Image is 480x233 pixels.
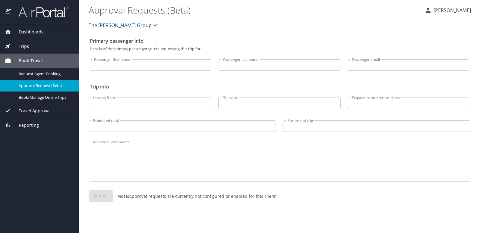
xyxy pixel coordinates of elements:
span: Dashboards [11,29,43,35]
span: The [PERSON_NAME] Group [89,21,152,30]
span: Approval Request (Beta) [19,83,72,89]
span: Trips [11,43,29,50]
strong: Note: [118,193,129,199]
h2: Primary passenger info [90,36,469,46]
span: Book Travel [11,57,43,64]
h2: Trip info [90,82,469,92]
img: airportal-logo.png [12,6,68,18]
p: Approval requests are currently not configured or enabled for this client [113,193,276,199]
span: Travel Approval [11,107,51,114]
p: Details of the primary passenger you're requesting this trip for [90,47,469,51]
h1: Approval Requests (Beta) [89,1,420,19]
button: The [PERSON_NAME] Group [86,19,161,31]
button: [PERSON_NAME] [422,5,473,16]
img: icon-airportal.png [5,6,12,18]
span: Book/Manage Online Trips [19,95,72,100]
span: Request Agent Booking [19,71,72,77]
span: Reporting [11,122,39,129]
p: [PERSON_NAME] [432,7,471,14]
